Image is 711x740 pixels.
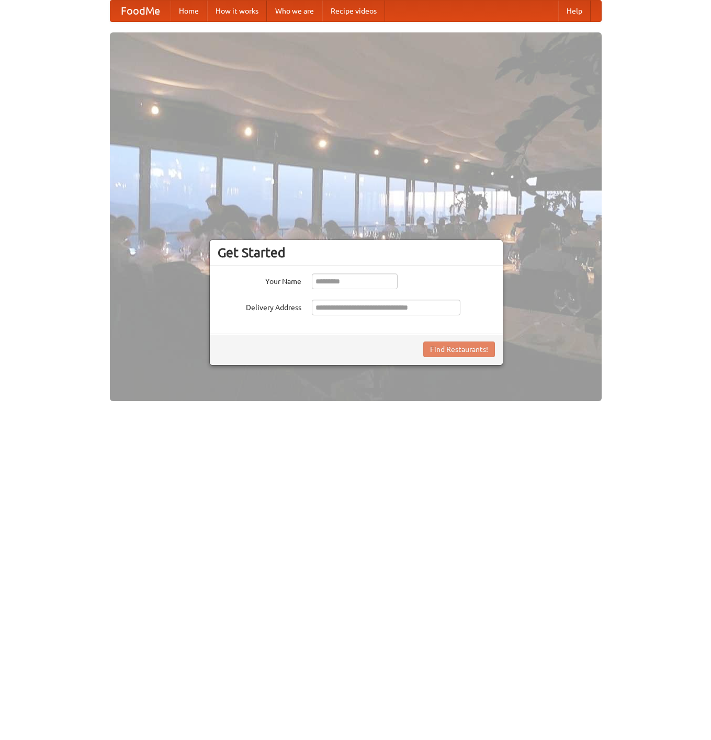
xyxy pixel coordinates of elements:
[558,1,591,21] a: Help
[218,300,301,313] label: Delivery Address
[423,341,495,357] button: Find Restaurants!
[171,1,207,21] a: Home
[110,1,171,21] a: FoodMe
[267,1,322,21] a: Who we are
[322,1,385,21] a: Recipe videos
[207,1,267,21] a: How it works
[218,245,495,260] h3: Get Started
[218,274,301,287] label: Your Name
